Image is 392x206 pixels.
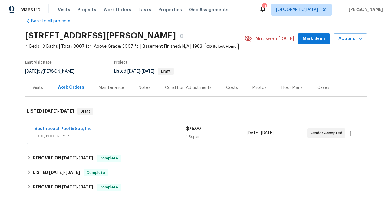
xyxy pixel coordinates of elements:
span: Listed [114,69,174,74]
span: Work Orders [104,7,131,13]
span: [GEOGRAPHIC_DATA] [276,7,318,13]
div: RENOVATION [DATE]-[DATE]Complete [25,180,367,195]
div: Work Orders [58,84,84,90]
a: Southcoast Pool & Spa, Inc [35,127,92,131]
span: [DATE] [49,170,64,175]
div: Photos [252,85,267,91]
span: [DATE] [59,109,74,113]
div: Visits [32,85,43,91]
span: [DATE] [142,69,154,74]
span: Last Visit Date [25,60,52,64]
span: - [62,185,93,189]
span: Projects [77,7,96,13]
span: [DATE] [127,69,140,74]
h6: LISTED [33,169,80,176]
div: 21 [262,4,266,10]
div: Costs [226,85,238,91]
div: RENOVATION [DATE]-[DATE]Complete [25,151,367,165]
span: Not seen [DATE] [255,36,294,42]
span: Properties [158,7,182,13]
span: [DATE] [261,131,274,135]
span: Complete [84,170,107,176]
span: [DATE] [78,185,93,189]
h2: [STREET_ADDRESS][PERSON_NAME] [25,33,176,39]
span: Project [114,60,127,64]
span: [DATE] [25,69,38,74]
span: [DATE] [43,109,58,113]
button: Actions [334,33,367,44]
span: Complete [97,155,120,161]
span: Maestro [21,7,41,13]
div: Maintenance [99,85,124,91]
div: Floor Plans [281,85,303,91]
span: [DATE] [78,156,93,160]
h6: LISTED [27,108,74,115]
span: - [49,170,80,175]
span: - [43,109,74,113]
span: Complete [97,184,120,190]
span: Actions [338,35,362,43]
span: [DATE] [65,170,80,175]
span: Mark Seen [303,35,325,43]
span: - [247,130,274,136]
span: [DATE] [62,185,77,189]
button: Mark Seen [298,33,330,44]
span: Draft [159,70,173,73]
div: LISTED [DATE]-[DATE]Complete [25,165,367,180]
div: LISTED [DATE]-[DATE]Draft [25,102,367,121]
button: Copy Address [176,30,187,41]
span: [DATE] [247,131,259,135]
a: Back to all projects [25,18,83,24]
span: [PERSON_NAME] [346,7,383,13]
span: [DATE] [62,156,77,160]
div: Notes [139,85,150,91]
div: by [PERSON_NAME] [25,68,82,75]
span: Visits [58,7,70,13]
span: Geo Assignments [189,7,229,13]
h6: RENOVATION [33,155,93,162]
div: Condition Adjustments [165,85,212,91]
span: Draft [78,108,93,114]
span: POOL, POOL_REPAIR [35,133,186,139]
span: 4 Beds | 3 Baths | Total: 3007 ft² | Above Grade: 3007 ft² | Basement Finished: N/A | 1983 [25,44,245,50]
span: - [127,69,154,74]
span: $75.00 [186,127,201,131]
div: 1 Repair [186,134,247,140]
h6: RENOVATION [33,184,93,191]
span: - [62,156,93,160]
div: Cases [317,85,329,91]
span: Tasks [138,8,151,12]
span: OD Select Home [205,43,239,50]
span: Vendor Accepted [310,130,345,136]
